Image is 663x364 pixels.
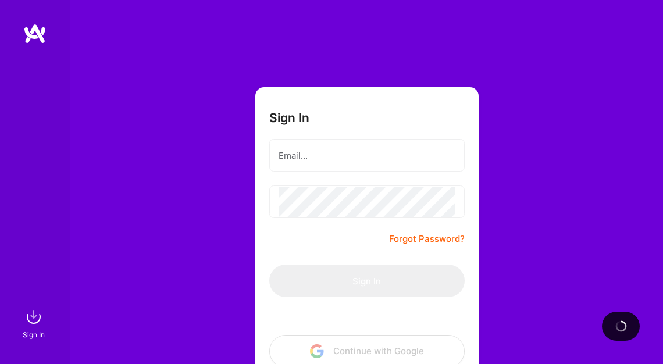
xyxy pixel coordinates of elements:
h3: Sign In [269,110,309,125]
input: Email... [279,141,455,170]
img: icon [310,344,324,358]
a: sign inSign In [24,305,45,341]
img: logo [23,23,47,44]
div: Sign In [23,329,45,341]
img: sign in [22,305,45,329]
button: Sign In [269,265,465,297]
img: loading [615,320,627,332]
a: Forgot Password? [389,232,465,246]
